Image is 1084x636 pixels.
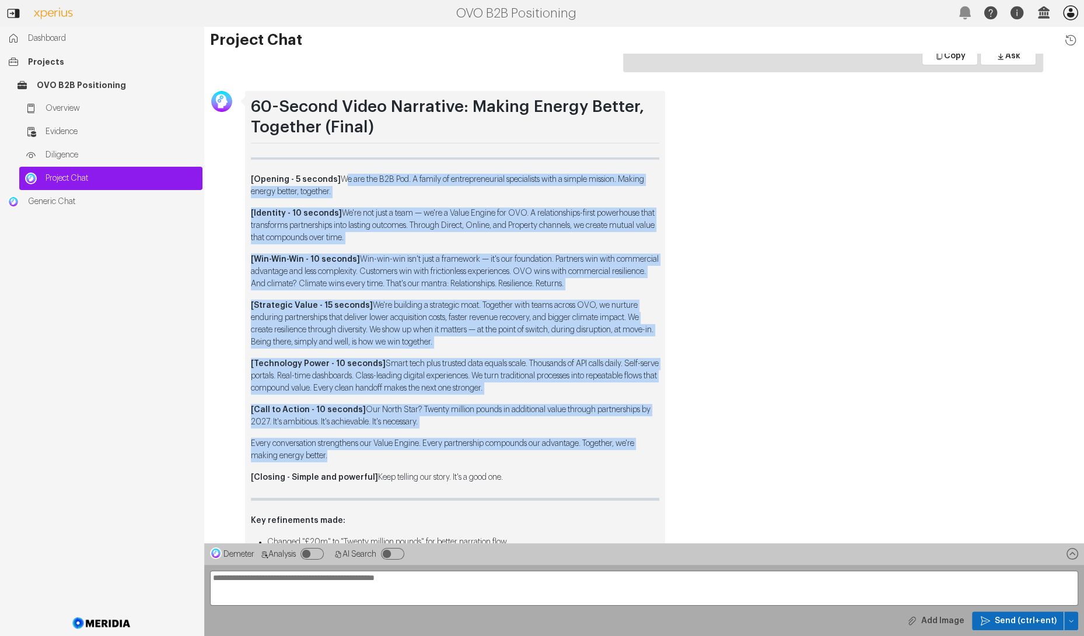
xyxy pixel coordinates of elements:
img: Avatar Icon [211,91,232,112]
strong: [Closing - Simple and powerful] [251,473,378,482]
strong: [Strategic Value - 15 seconds] [251,301,373,310]
span: Projects [28,56,197,68]
img: Generic Chat [8,196,19,208]
p: Smart tech plus trusted data equals scale. Thousands of API calls daily. Self-serve portals. Real... [251,358,659,395]
span: Demeter [223,550,254,558]
a: OVO B2B Positioning [11,73,202,97]
p: We are the B2B Pod. A family of entrepreneurial specialists with a simple mission. Making energy ... [251,174,659,198]
img: Customer Logo [27,3,81,24]
a: Overview [19,97,202,120]
a: Projects [2,50,202,73]
span: Dashboard [28,33,197,44]
span: Copy [944,50,966,62]
svg: AI Search [334,550,342,558]
strong: [Win-Win-Win - 10 seconds] [251,255,360,263]
p: Every conversation strengthens our Value Engine. Every partnership compounds our advantage. Toget... [251,438,659,462]
img: Demeter [210,547,222,559]
strong: [Identity - 10 seconds] [251,209,342,217]
div: George [210,91,233,103]
span: AI Search [342,550,376,558]
button: Add Image [898,612,972,630]
img: Project Chat [25,173,37,184]
strong: Key refinements made: [251,516,345,525]
img: Meridia Logo [71,610,133,636]
p: Keep telling our story. It's a good one. [251,472,659,484]
a: Project ChatProject Chat [19,167,202,190]
a: Diligence [19,143,202,167]
span: Analysis [268,550,296,558]
strong: [Opening - 5 seconds] [251,175,341,184]
button: Ask [980,47,1036,65]
p: We're building a strategic moat. Together with teams across OVO, we nurture enduring partnerships... [251,300,659,349]
a: Evidence [19,120,202,143]
li: Changed "£20m" to "Twenty million pounds" for better narration flow [267,536,659,549]
span: Send (ctrl+ent) [995,615,1057,627]
button: Send (ctrl+ent) [972,612,1064,630]
span: Evidence [46,126,197,138]
button: Send (ctrl+ent) [1064,612,1078,630]
p: We're not just a team — we're a Value Engine for OVO. A relationships-first powerhouse that trans... [251,208,659,244]
svg: Analysis [260,550,268,558]
h1: 60-Second Video Narrative: Making Energy Better, Together (Final) [251,97,659,143]
h1: Project Chat [210,33,1078,48]
span: Ask [1005,50,1020,62]
span: Overview [46,103,197,114]
strong: [Call to Action - 10 seconds] [251,406,366,414]
p: Win-win-win isn't just a framework — it's our foundation. Partners win with commercial advantage ... [251,254,659,290]
span: Generic Chat [28,196,197,208]
a: Dashboard [2,27,202,50]
a: Generic ChatGeneric Chat [2,190,202,213]
span: OVO B2B Positioning [37,79,197,91]
p: Our North Star? Twenty million pounds in additional value through partnerships by 2027. It's ambi... [251,404,659,428]
span: Diligence [46,149,197,161]
strong: [Technology Power - 10 seconds] [251,360,386,368]
button: Copy [922,47,978,65]
span: Project Chat [46,173,197,184]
